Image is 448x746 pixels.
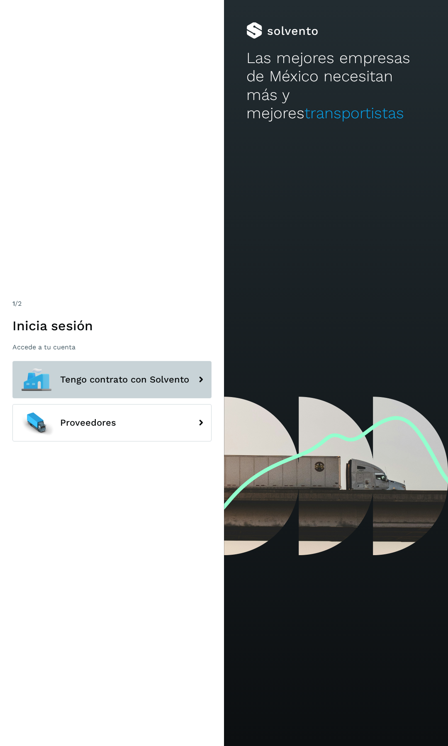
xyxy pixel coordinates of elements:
button: Tengo contrato con Solvento [12,361,212,398]
p: Accede a tu cuenta [12,343,212,351]
span: transportistas [304,104,404,122]
h2: Las mejores empresas de México necesitan más y mejores [246,49,426,123]
button: Proveedores [12,404,212,441]
h1: Inicia sesión [12,318,212,334]
div: /2 [12,299,212,309]
span: Tengo contrato con Solvento [60,375,189,385]
span: 1 [12,300,15,307]
span: Proveedores [60,418,116,428]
